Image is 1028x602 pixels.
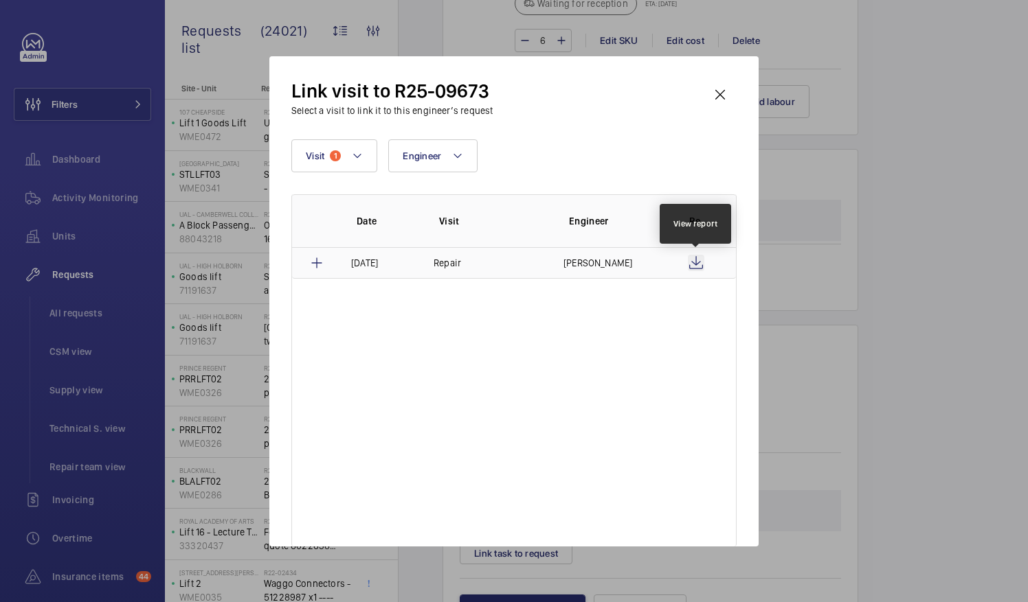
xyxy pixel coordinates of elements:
span: 1 [330,150,341,161]
button: Engineer [388,139,478,172]
span: Engineer [403,150,441,161]
div: View report [673,218,718,230]
h2: Link visit to R25-09673 [291,78,493,104]
p: [DATE] [351,256,378,270]
p: [PERSON_NAME] [563,256,632,270]
p: Repair [434,256,461,270]
button: Visit1 [291,139,377,172]
p: Visit [439,214,547,228]
span: Visit [306,150,324,161]
p: Date [357,214,417,228]
p: Engineer [569,214,667,228]
h3: Select a visit to link it to this engineer’s request [291,104,493,117]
